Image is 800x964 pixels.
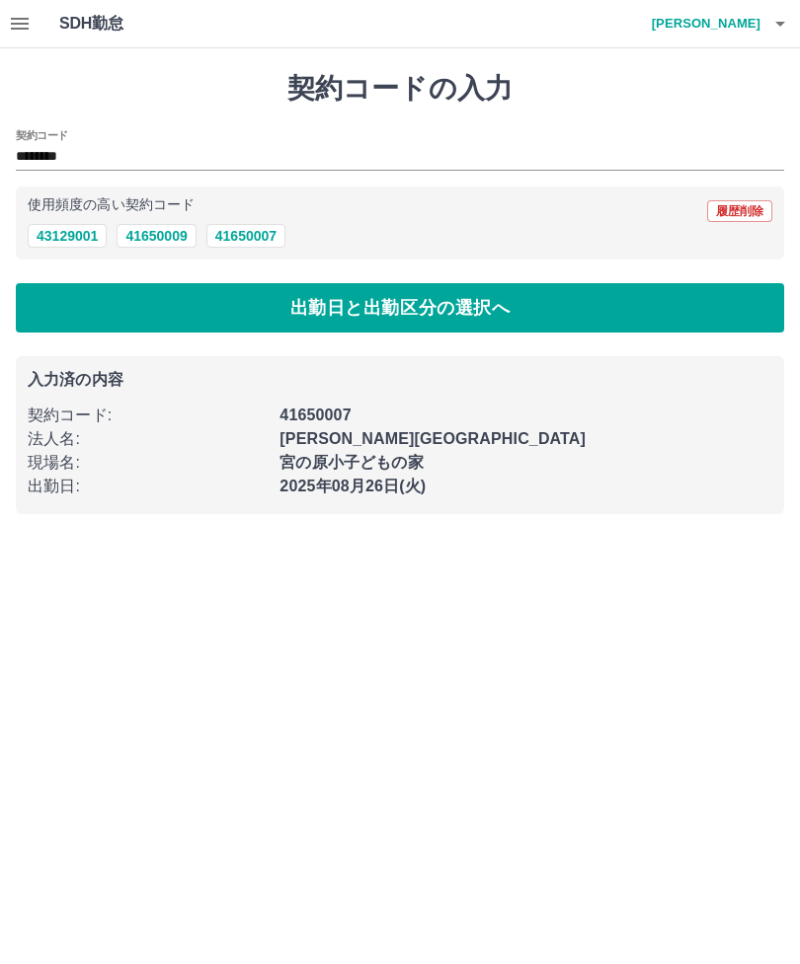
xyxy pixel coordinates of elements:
[280,430,586,447] b: [PERSON_NAME][GEOGRAPHIC_DATA]
[28,224,107,248] button: 43129001
[117,224,196,248] button: 41650009
[16,127,68,143] h2: 契約コード
[16,72,784,106] h1: 契約コードの入力
[280,454,423,471] b: 宮の原小子どもの家
[206,224,285,248] button: 41650007
[280,478,426,494] b: 2025年08月26日(火)
[28,198,195,212] p: 使用頻度の高い契約コード
[28,404,268,427] p: 契約コード :
[707,200,772,222] button: 履歴削除
[280,407,351,423] b: 41650007
[28,372,772,388] p: 入力済の内容
[28,427,268,451] p: 法人名 :
[28,451,268,475] p: 現場名 :
[28,475,268,498] p: 出勤日 :
[16,283,784,333] button: 出勤日と出勤区分の選択へ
